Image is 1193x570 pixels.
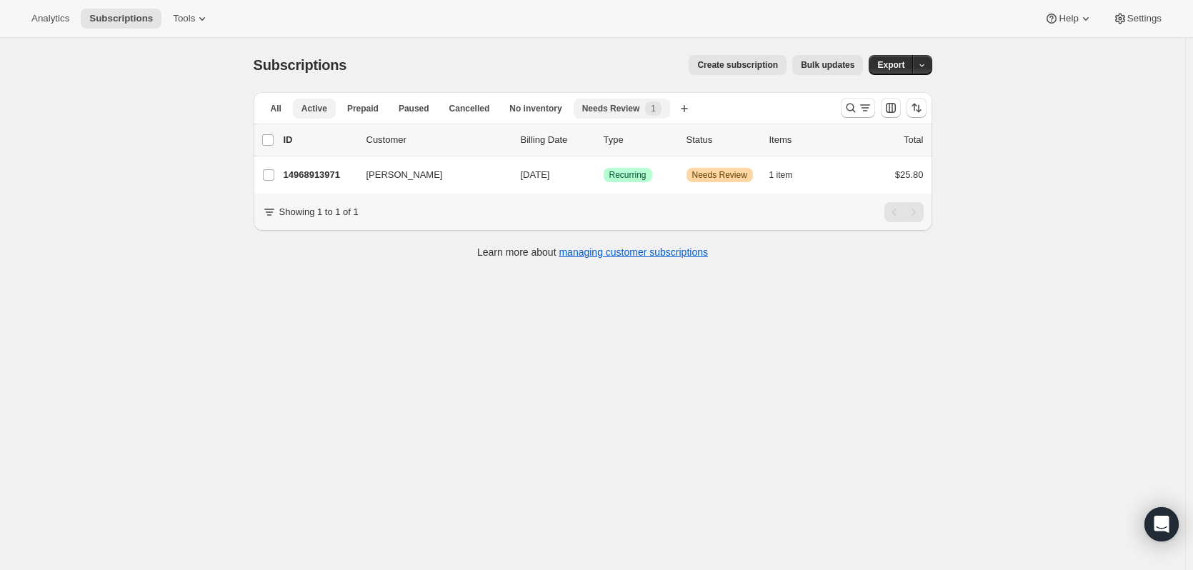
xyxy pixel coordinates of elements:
button: Subscriptions [81,9,161,29]
button: Help [1036,9,1101,29]
p: ID [284,133,355,147]
span: Tools [173,13,195,24]
button: 1 item [769,165,809,185]
span: Export [877,59,904,71]
span: Active [301,103,327,114]
span: 1 item [769,169,793,181]
button: Analytics [23,9,78,29]
span: [DATE] [521,169,550,180]
button: Search and filter results [841,98,875,118]
p: Showing 1 to 1 of 1 [279,205,359,219]
span: Help [1059,13,1078,24]
button: Export [869,55,913,75]
span: Settings [1127,13,1162,24]
span: No inventory [509,103,561,114]
button: Create new view [673,99,696,119]
span: All [271,103,281,114]
button: Create subscription [689,55,787,75]
span: Bulk updates [801,59,854,71]
p: Learn more about [477,245,708,259]
div: Items [769,133,841,147]
button: Tools [164,9,218,29]
div: Open Intercom Messenger [1144,507,1179,541]
div: IDCustomerBilling DateTypeStatusItemsTotal [284,133,924,147]
span: Needs Review [582,103,640,114]
button: Settings [1104,9,1170,29]
span: 1 [651,103,656,114]
span: Create subscription [697,59,778,71]
button: Sort the results [907,98,927,118]
p: 14968913971 [284,168,355,182]
p: Billing Date [521,133,592,147]
span: $25.80 [895,169,924,180]
p: Total [904,133,923,147]
nav: Pagination [884,202,924,222]
div: Type [604,133,675,147]
span: Needs Review [692,169,747,181]
span: Paused [399,103,429,114]
a: managing customer subscriptions [559,246,708,258]
button: Bulk updates [792,55,863,75]
p: Status [687,133,758,147]
p: Customer [366,133,509,147]
span: Analytics [31,13,69,24]
div: 14968913971[PERSON_NAME][DATE]SuccessRecurringWarningNeeds Review1 item$25.80 [284,165,924,185]
span: Subscriptions [89,13,153,24]
span: Prepaid [347,103,379,114]
span: Cancelled [449,103,490,114]
button: Customize table column order and visibility [881,98,901,118]
span: Recurring [609,169,647,181]
span: [PERSON_NAME] [366,168,443,182]
button: [PERSON_NAME] [358,164,501,186]
span: Subscriptions [254,57,347,73]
